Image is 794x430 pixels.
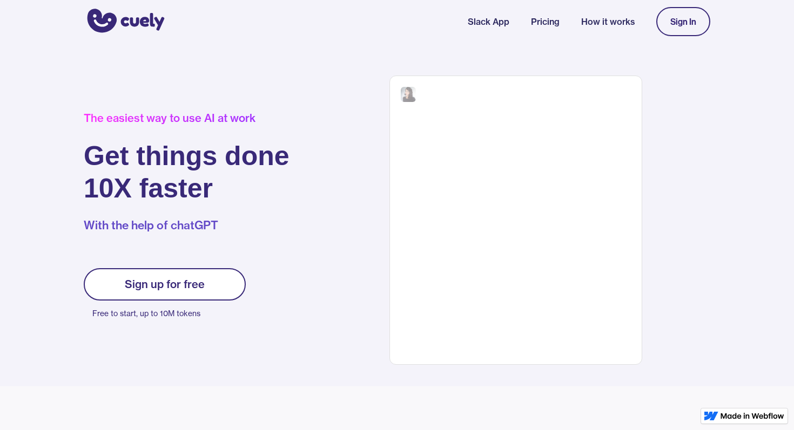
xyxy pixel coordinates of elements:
a: Sign In [656,7,710,36]
a: Pricing [531,15,560,28]
a: Sign up for free [84,268,246,301]
a: Slack App [468,15,509,28]
p: Free to start, up to 10M tokens [92,306,246,321]
div: The easiest way to use AI at work [84,112,290,125]
a: How it works [581,15,635,28]
h1: Get things done 10X faster [84,140,290,204]
div: Sign In [670,17,696,26]
a: home [84,2,165,42]
p: With the help of chatGPT [84,217,290,234]
div: Sign up for free [125,278,205,291]
img: Made in Webflow [721,413,784,419]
